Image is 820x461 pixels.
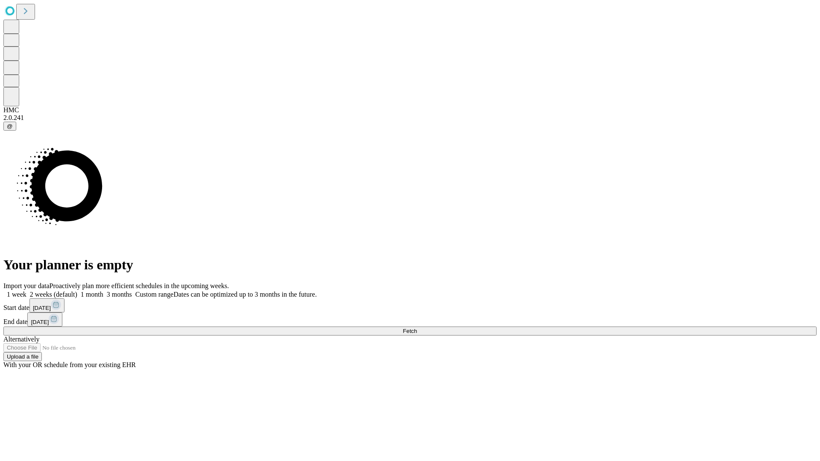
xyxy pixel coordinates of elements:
[3,361,136,368] span: With your OR schedule from your existing EHR
[3,106,817,114] div: HMC
[3,298,817,312] div: Start date
[27,312,62,327] button: [DATE]
[3,352,42,361] button: Upload a file
[3,122,16,131] button: @
[3,312,817,327] div: End date
[3,257,817,273] h1: Your planner is empty
[81,291,103,298] span: 1 month
[135,291,173,298] span: Custom range
[107,291,132,298] span: 3 months
[3,336,39,343] span: Alternatively
[3,114,817,122] div: 2.0.241
[29,298,64,312] button: [DATE]
[173,291,316,298] span: Dates can be optimized up to 3 months in the future.
[403,328,417,334] span: Fetch
[3,282,50,289] span: Import your data
[30,291,77,298] span: 2 weeks (default)
[31,319,49,325] span: [DATE]
[33,305,51,311] span: [DATE]
[7,123,13,129] span: @
[50,282,229,289] span: Proactively plan more efficient schedules in the upcoming weeks.
[3,327,817,336] button: Fetch
[7,291,26,298] span: 1 week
